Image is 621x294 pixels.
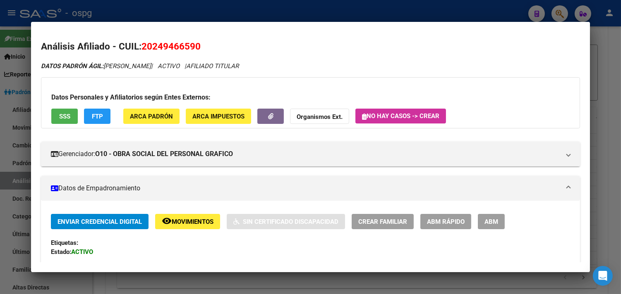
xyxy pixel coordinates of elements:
[92,113,103,120] span: FTP
[51,214,149,229] button: Enviar Credencial Digital
[358,218,407,225] span: Crear Familiar
[355,109,446,123] button: No hay casos -> Crear
[51,109,78,124] button: SSS
[130,113,173,120] span: ARCA Padrón
[243,218,338,225] span: Sin Certificado Discapacidad
[59,113,70,120] span: SSS
[186,62,239,70] span: AFILIADO TITULAR
[51,239,78,247] strong: Etiquetas:
[41,142,580,166] mat-expansion-panel-header: Gerenciador:O10 - OBRA SOCIAL DEL PERSONAL GRAFICO
[427,218,465,225] span: ABM Rápido
[227,214,345,229] button: Sin Certificado Discapacidad
[290,109,349,124] button: Organismos Ext.
[41,40,580,54] h2: Análisis Afiliado - CUIL:
[51,92,570,102] h3: Datos Personales y Afiliatorios según Entes Externos:
[478,214,505,229] button: ABM
[51,183,560,193] mat-panel-title: Datos de Empadronamiento
[95,149,233,159] strong: O10 - OBRA SOCIAL DEL PERSONAL GRAFICO
[123,109,180,124] button: ARCA Padrón
[58,218,142,225] span: Enviar Credencial Digital
[41,176,580,201] mat-expansion-panel-header: Datos de Empadronamiento
[162,216,172,226] mat-icon: remove_red_eye
[192,113,245,120] span: ARCA Impuestos
[362,112,439,120] span: No hay casos -> Crear
[484,218,498,225] span: ABM
[51,248,71,256] strong: Estado:
[420,214,471,229] button: ABM Rápido
[41,62,151,70] span: [PERSON_NAME]
[297,113,343,121] strong: Organismos Ext.
[51,149,560,159] mat-panel-title: Gerenciador:
[71,248,93,256] strong: ACTIVO
[84,109,110,124] button: FTP
[141,41,201,52] span: 20249466590
[155,214,220,229] button: Movimientos
[593,266,613,286] div: Open Intercom Messenger
[172,218,213,225] span: Movimientos
[41,62,103,70] strong: DATOS PADRÓN ÁGIL:
[41,62,239,70] i: | ACTIVO |
[186,109,251,124] button: ARCA Impuestos
[352,214,414,229] button: Crear Familiar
